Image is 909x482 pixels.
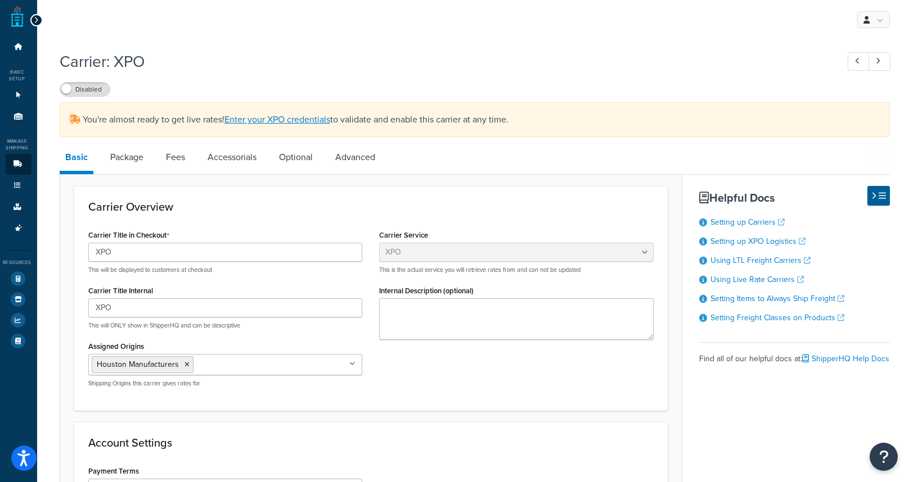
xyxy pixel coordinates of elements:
p: Shipping Origins this carrier gives rates for [88,379,363,388]
h3: Account Settings [88,436,654,449]
label: Internal Description (optional) [379,287,474,295]
label: Payment Terms [88,467,139,475]
p: This will ONLY show in ShipperHQ and can be descriptive [88,321,363,330]
li: Websites [6,85,31,106]
a: Advanced [330,144,381,171]
a: Setting Freight Classes on Products [710,312,844,324]
a: Using LTL Freight Carriers [710,254,811,266]
div: Find all of our helpful docs at: [699,342,890,367]
a: Fees [160,144,191,171]
li: Advanced Features [6,218,31,239]
label: Carrier Service [379,231,428,239]
li: Analytics [6,310,31,330]
a: Setting up Carriers [710,216,785,228]
li: Test Your Rates [6,269,31,289]
p: This is the actual service you will retrieve rates from and can not be updated [379,266,654,274]
li: Help Docs [6,331,31,351]
li: Marketplace [6,289,31,310]
li: Shipping Rules [6,175,31,196]
a: Accessorials [202,144,262,171]
a: Next Record [868,52,890,71]
h3: Helpful Docs [699,192,890,204]
a: Using Live Rate Carriers [710,274,804,285]
label: Carrier Title Internal [88,287,153,295]
label: Assigned Origins [88,342,144,351]
p: This will be displayed to customers at checkout [88,266,363,274]
a: Setting up XPO Logistics [710,235,805,247]
li: Dashboard [6,37,31,57]
a: Enter your XPO credentials [224,113,330,126]
a: Optional [273,144,318,171]
a: Package [105,144,149,171]
li: Carriers [6,154,31,175]
label: Carrier Title in Checkout [88,231,169,240]
span: You're almost ready to get live rates! to validate and enable this carrier at any time. [83,113,508,126]
a: ShipperHQ Help Docs [802,353,889,365]
h3: Carrier Overview [88,201,654,213]
li: Boxes [6,197,31,217]
label: Disabled [60,83,110,96]
a: Previous Record [848,52,870,71]
span: Houston Manufacturers [97,358,179,370]
button: Hide Help Docs [867,186,890,206]
button: Open Resource Center [870,443,898,471]
h1: Carrier: XPO [60,51,827,72]
a: Setting Items to Always Ship Freight [710,293,844,304]
li: Origins [6,106,31,127]
a: Basic [60,144,93,174]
